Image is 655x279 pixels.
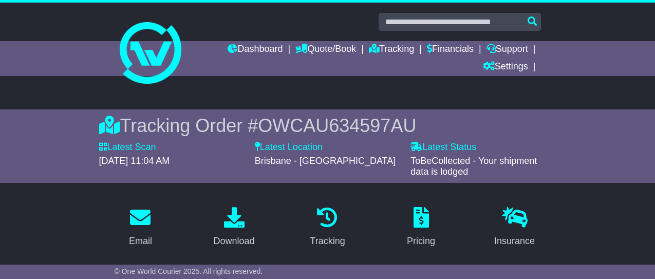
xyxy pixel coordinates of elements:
[400,203,442,252] a: Pricing
[255,142,323,153] label: Latest Location
[486,41,528,59] a: Support
[488,203,541,252] a: Insurance
[99,115,556,137] div: Tracking Order #
[295,41,356,59] a: Quote/Book
[410,142,476,153] label: Latest Status
[122,203,159,252] a: Email
[407,234,435,248] div: Pricing
[410,156,537,177] span: ToBeCollected - Your shipment data is lodged
[427,41,474,59] a: Financials
[213,234,254,248] div: Download
[483,59,528,76] a: Settings
[228,41,283,59] a: Dashboard
[369,41,414,59] a: Tracking
[258,115,416,136] span: OWCAU634597AU
[494,234,535,248] div: Insurance
[99,142,156,153] label: Latest Scan
[99,156,170,166] span: [DATE] 11:04 AM
[207,203,261,252] a: Download
[255,156,396,166] span: Brisbane - [GEOGRAPHIC_DATA]
[115,267,263,275] span: © One World Courier 2025. All rights reserved.
[129,234,152,248] div: Email
[303,203,351,252] a: Tracking
[310,234,345,248] div: Tracking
